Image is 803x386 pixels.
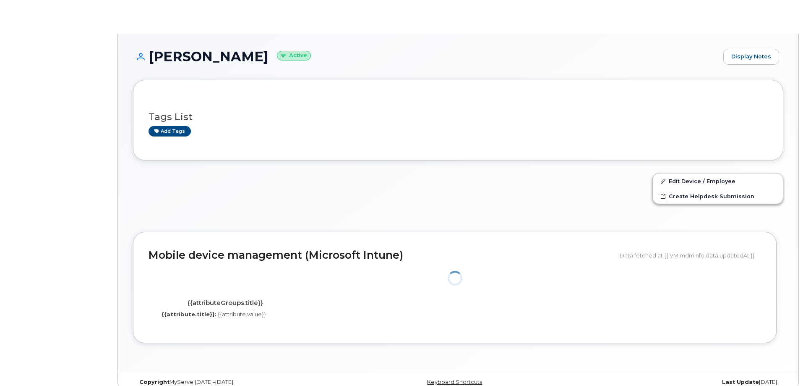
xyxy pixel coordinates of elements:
a: Display Notes [723,49,779,65]
span: {{attribute.value}} [218,311,266,318]
label: {{attribute.title}}: [162,310,216,318]
div: [DATE] [566,379,783,386]
strong: Copyright [139,379,169,385]
a: Add tags [149,126,191,137]
h4: {{attributeGroups.title}} [155,299,295,307]
strong: Last Update [722,379,759,385]
div: MyServe [DATE]–[DATE] [133,379,350,386]
h3: Tags List [149,112,768,122]
h1: [PERSON_NAME] [133,49,719,64]
h2: Mobile device management (Microsoft Intune) [149,249,613,261]
div: Data fetched at {{ VM.mdmInfo.data.updatedAt }} [620,247,761,263]
a: Create Helpdesk Submission [653,189,783,204]
a: Edit Device / Employee [653,173,783,189]
a: Keyboard Shortcuts [427,379,482,385]
small: Active [277,51,311,60]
